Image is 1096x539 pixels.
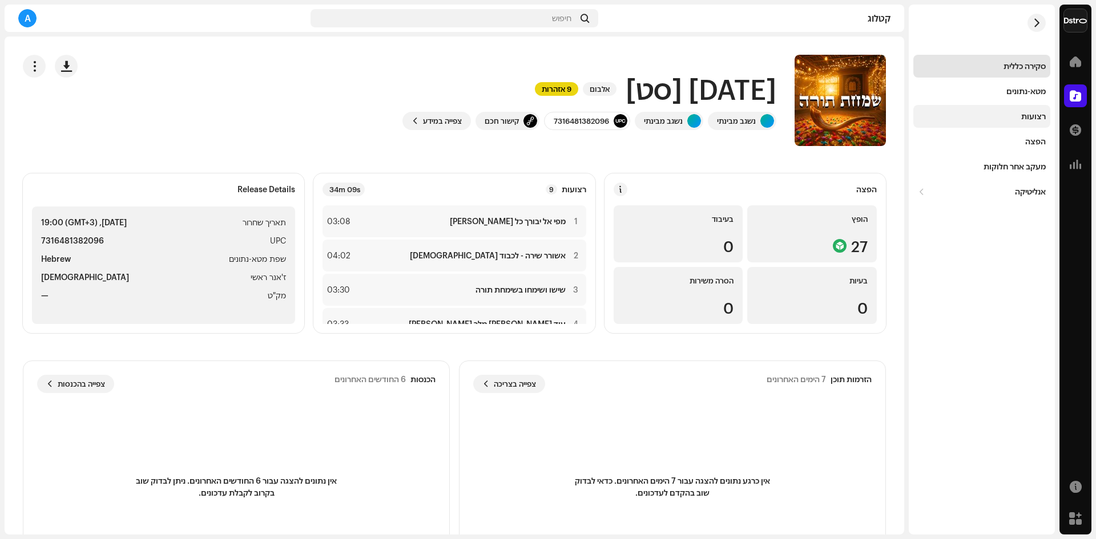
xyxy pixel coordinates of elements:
div: הפצה [1025,137,1046,146]
strong: [DATE], 19:00 (GMT+3) [41,216,127,229]
span: מק"ט [268,289,286,302]
div: 04:02 [327,249,352,262]
button: צפייה בהכנסות [37,375,114,393]
strong: Release Details [237,185,295,194]
div: מטא-נתונים [1006,87,1046,96]
strong: 7316481382096 [41,234,104,248]
strong: Hebrew [41,252,71,266]
span: צפייה בצריכה [494,372,536,395]
div: קישור חכם [485,116,519,125]
span: חיפוש [552,14,571,23]
div: קטלוג [603,14,890,23]
div: 6 החודשים האחרונים [335,375,406,384]
div: נשגב מבינתי [717,116,756,125]
div: הפצה [856,185,877,194]
h1: [DATE] [סט] [626,71,776,107]
div: 7316481382096 [554,116,609,125]
re-m-nav-item: רצועות [913,105,1050,128]
strong: רצועות [562,185,586,194]
strong: [DEMOGRAPHIC_DATA] [41,270,129,284]
re-m-nav-item: הפצה [913,130,1050,153]
strong: מפי אל יבורך כל [PERSON_NAME] [450,217,566,226]
div: בעיות [756,276,868,285]
re-m-nav-item: מטא-נתונים [913,80,1050,103]
span: צפייה בהכנסות [58,372,105,395]
strong: — [41,289,49,302]
button: צפייה בצריכה [473,375,545,393]
span: ז'אנר ראשי [251,270,286,284]
div: הסרה משירות [623,276,734,285]
div: אנליטיקה [1015,187,1046,196]
div: מעקב אחר חלוקות [984,162,1046,171]
div: 34m 09s [323,183,365,196]
div: 7 הימים האחרונים [767,375,826,384]
button: צפייה במידע [402,112,471,130]
span: אלבום [583,82,616,96]
span: שפת מטא-נתונים [229,252,286,266]
span: אין כרגע נתונים להצגה עבור 7 הימים האחרונים. כדאי לבדוק שוב בהקדם לעדכונים. [570,475,775,499]
p-badge: 9 [546,184,557,194]
img: a754eb8e-f922-4056-8001-d1d15cdf72ef [1064,9,1087,32]
strong: אשורר שירה - לכבוד [DEMOGRAPHIC_DATA] [410,251,566,260]
span: צפייה במידע [423,110,462,132]
div: 03:30 [327,283,352,297]
strong: שישו ושימחו בשימחת תורה [476,285,566,294]
div: בעיבוד [623,214,734,224]
span: תאריך שחרור [243,216,286,229]
div: A [18,9,37,27]
re-m-nav-dropdown: אנליטיקה [913,180,1050,203]
div: רצועות [1021,112,1046,121]
div: הכנסות [410,375,436,384]
div: נשגב מבינתי [644,116,683,125]
re-m-nav-item: מעקב אחר חלוקות [913,155,1050,178]
div: סקירה כללית [1004,62,1046,71]
re-m-nav-item: סקירה כללית [913,55,1050,78]
div: הזרמות תוכן [831,375,872,384]
div: הופץ [756,214,868,224]
span: אין נתונים להצגה עבור 6 החודשים האחרונים. ניתן לבדוק שוב בקרוב לקבלת עדכונים. [134,475,339,499]
div: 03:33 [327,317,352,331]
span: 9 אזהרות [535,82,578,96]
strong: עוד [PERSON_NAME] מלך [PERSON_NAME] [409,319,566,329]
span: UPC [270,234,286,248]
div: 03:08 [327,214,352,228]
